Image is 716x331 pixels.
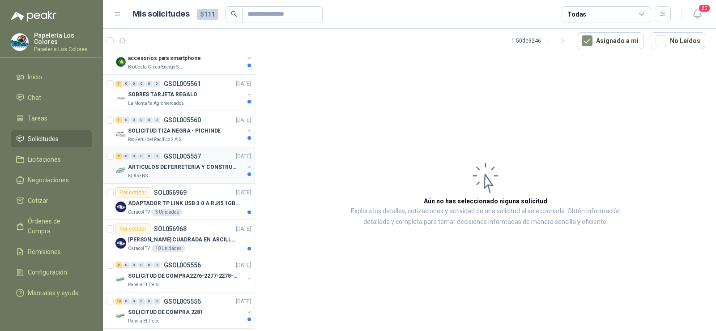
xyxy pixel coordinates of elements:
p: GSOL005561 [164,81,201,87]
span: Chat [28,93,41,103]
span: 5111 [197,9,218,20]
p: [DATE] [236,152,251,161]
span: search [231,11,237,17]
a: Remisiones [11,243,92,260]
p: SOBRES TARJETA REGALO [128,90,197,99]
img: Company Logo [115,93,126,103]
div: 1 [115,117,122,123]
a: 1 0 0 0 0 0 GSOL005560[DATE] Company LogoSOLICITUD TIZA NEGRA - PICHINDERio Fertil del Pacífico S... [115,115,253,143]
span: Cotizar [28,196,48,206]
p: Explora los detalles, cotizaciones y actividad de una solicitud al seleccionarla. Obtén informaci... [345,206,626,228]
div: 0 [146,81,153,87]
a: Manuales y ayuda [11,284,92,301]
p: Rio Fertil del Pacífico S.A.S. [128,136,183,143]
span: Licitaciones [28,155,61,164]
div: 0 [138,262,145,268]
span: Remisiones [28,247,61,257]
img: Company Logo [115,202,126,212]
div: 0 [131,262,137,268]
img: Company Logo [115,274,126,285]
a: Cotizar [11,192,92,209]
div: 0 [153,81,160,87]
p: GSOL005556 [164,262,201,268]
a: Configuración [11,264,92,281]
p: Caracol TV [128,245,150,252]
p: GSOL005557 [164,153,201,159]
span: Solicitudes [28,134,59,144]
div: Todas [567,9,586,19]
div: 0 [131,81,137,87]
div: 18 [115,298,122,305]
div: 0 [153,117,160,123]
p: [DATE] [236,261,251,270]
div: 0 [146,153,153,159]
button: Asignado a mi [577,32,644,49]
p: accesorios para smartphone [128,54,201,63]
div: 0 [153,298,160,305]
div: 1 [115,81,122,87]
span: Negociaciones [28,175,69,185]
div: 0 [131,153,137,159]
p: ADAPTADOR TP LINK USB 3.0 A RJ45 1GB WINDOWS [128,199,239,208]
div: 0 [146,298,153,305]
span: Inicio [28,72,42,82]
p: La Montaña Agromercados [128,100,184,107]
img: Company Logo [115,165,126,176]
div: 0 [131,298,137,305]
p: [DATE] [236,116,251,125]
img: Company Logo [115,310,126,321]
div: 0 [138,298,145,305]
div: 2 [115,262,122,268]
div: 0 [153,262,160,268]
a: Inicio [11,69,92,86]
div: 0 [123,153,130,159]
p: SOLICITUD TIZA NEGRA - PICHINDE [128,127,221,135]
div: 0 [123,298,130,305]
p: [DATE] [236,297,251,306]
div: 0 [138,81,145,87]
p: [DATE] [236,225,251,233]
p: Papelería Los Colores [34,32,92,45]
p: SOL056968 [154,226,187,232]
p: Caracol TV [128,209,150,216]
a: 2 0 0 0 0 0 GSOL005556[DATE] Company LogoSOLICITUD DE COMPRA2276-2277-2278-2284-2285-Panela El Tr... [115,260,253,288]
button: No Leídos [651,32,705,49]
p: SOLICITUD DE COMPRA 2281 [128,308,203,317]
div: 0 [146,117,153,123]
p: Panela El Trébol [128,318,161,325]
a: Por cotizarSOL056968[DATE] Company Logo[PERSON_NAME] CUADRADA EN ARCILLA 0.45*0.45*0.40Caracol TV... [103,220,255,256]
div: 0 [123,262,130,268]
a: Tareas [11,110,92,127]
p: GSOL005560 [164,117,201,123]
div: 0 [153,153,160,159]
a: Órdenes de Compra [11,213,92,240]
p: Panela El Trébol [128,281,161,288]
div: 2 [115,153,122,159]
p: [DATE] [236,80,251,88]
div: 0 [131,117,137,123]
div: 1 - 50 de 3246 [511,34,570,48]
img: Company Logo [115,238,126,249]
p: [PERSON_NAME] CUADRADA EN ARCILLA 0.45*0.45*0.40 [128,236,239,244]
div: 10 Unidades [152,245,185,252]
p: ARTICULOS DE FERRETERIA Y CONSTRUCCION EN GENERAL [128,163,239,172]
h1: Mis solicitudes [132,8,190,21]
p: SOL056969 [154,189,187,196]
span: Configuración [28,267,67,277]
div: 0 [123,81,130,87]
span: 20 [698,4,711,13]
p: Papeleria Los Colores [34,47,92,52]
p: KLARENS [128,172,148,180]
span: Tareas [28,113,47,123]
a: 2 0 0 0 0 0 GSOL005557[DATE] Company LogoARTICULOS DE FERRETERIA Y CONSTRUCCION EN GENERALKLARENS [115,151,253,180]
div: Por cotizar [115,187,150,198]
span: Manuales y ayuda [28,288,79,298]
a: Solicitudes [11,130,92,147]
a: 1 0 0 0 0 0 GSOL005561[DATE] Company LogoSOBRES TARJETA REGALOLa Montaña Agromercados [115,78,253,107]
button: 20 [689,6,705,22]
p: BioCosta Green Energy S.A.S [128,64,184,71]
a: Por cotizarSOL056969[DATE] Company LogoADAPTADOR TP LINK USB 3.0 A RJ45 1GB WINDOWSCaracol TV3 Un... [103,184,255,220]
img: Company Logo [11,34,28,51]
div: 0 [138,153,145,159]
a: 18 0 0 0 0 0 GSOL005555[DATE] Company LogoSOLICITUD DE COMPRA 2281Panela El Trébol [115,296,253,325]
